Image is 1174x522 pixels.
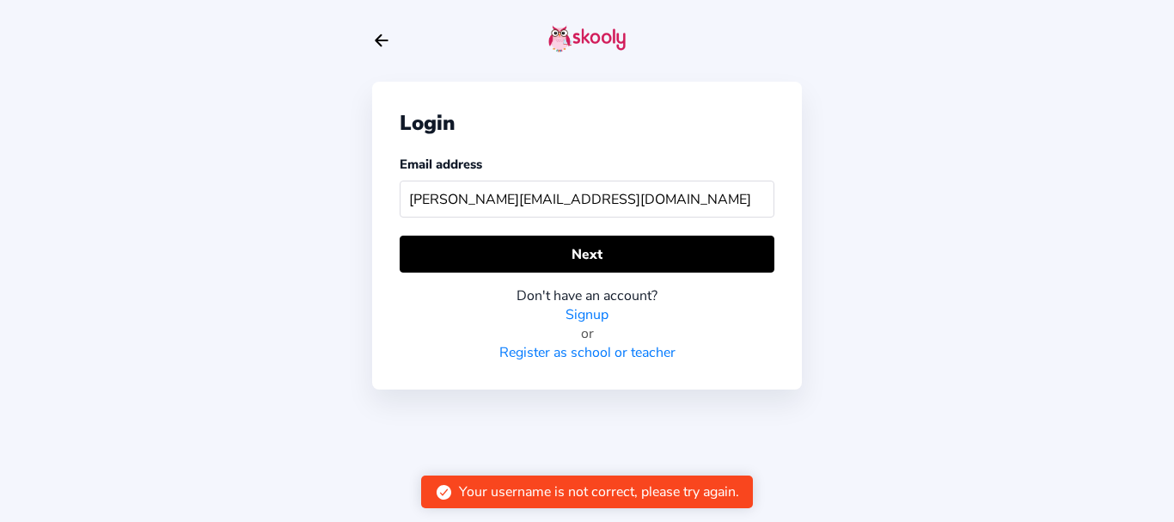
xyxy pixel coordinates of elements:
[400,236,774,273] button: Next
[499,343,676,362] a: Register as school or teacher
[548,25,626,52] img: skooly-logo.png
[459,482,739,501] div: Your username is not correct, please try again.
[372,31,391,50] button: arrow back outline
[400,156,482,173] label: Email address
[400,109,774,137] div: Login
[566,305,608,324] a: Signup
[400,324,774,343] div: or
[400,286,774,305] div: Don't have an account?
[435,483,453,501] ion-icon: checkmark circle
[400,181,774,218] input: Your email address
